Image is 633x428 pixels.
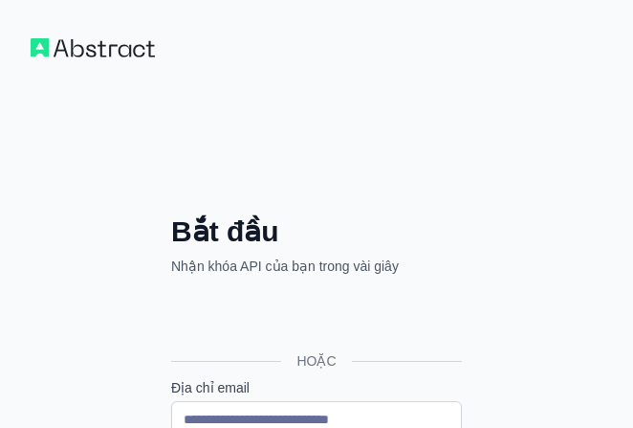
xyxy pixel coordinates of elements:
font: Địa chỉ email [171,380,250,395]
font: Bắt đầu [171,215,279,247]
img: Quy trình làm việc [31,38,155,57]
font: Nhận khóa API của bạn trong vài giây [171,259,399,274]
iframe: Nút Đăng nhập bằng Google [162,297,468,339]
font: HOẶC [296,353,336,369]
